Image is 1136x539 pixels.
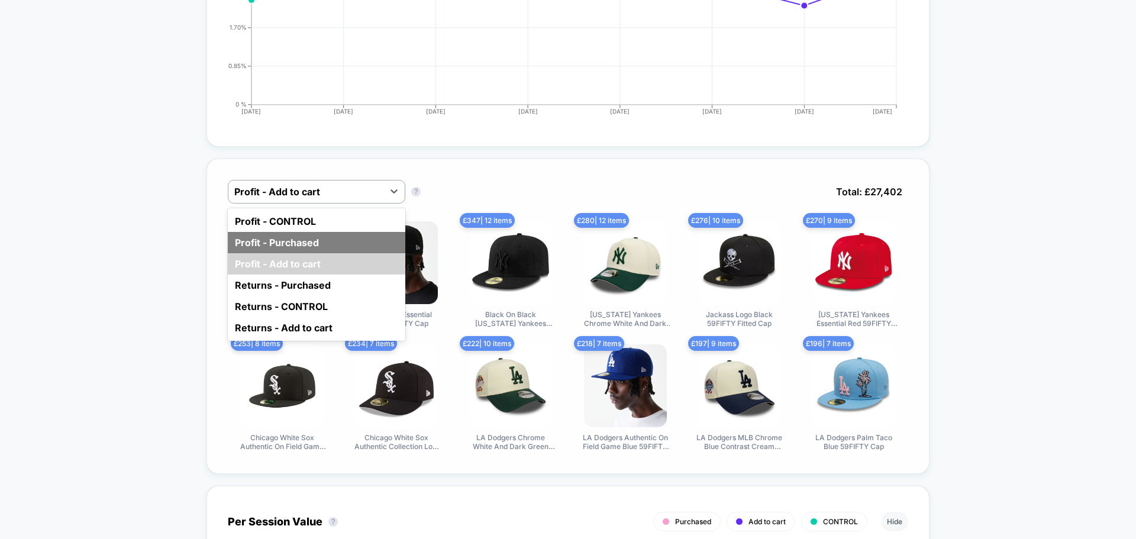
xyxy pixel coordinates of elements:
img: LA Dodgers Authentic On Field Game Blue 59FIFTY Cap [584,344,667,427]
tspan: [DATE] [873,108,893,115]
img: New York Yankees Essential Red 59FIFTY Cap [812,221,895,304]
img: LA Dodgers Palm Taco Blue 59FIFTY Cap [812,344,895,427]
div: Profit - Purchased [228,232,405,253]
tspan: [DATE] [702,108,722,115]
span: LA Dodgers Chrome White And Dark Green 9FORTY A-Frame Adjustable Cap [466,433,555,453]
span: Total: £ 27,402 [830,180,908,204]
img: Chicago White Sox Authentic Collection Low Profile 59FIFTY [355,344,438,427]
span: LA Dodgers MLB Chrome Blue Contrast Cream 9FORTY A-Frame Adjustable Cap [695,433,784,453]
span: Jackass Logo Black 59FIFTY Fitted Cap [695,310,784,330]
div: Profit - Add to cart [228,253,405,275]
span: Purchased [675,517,711,526]
tspan: [DATE] [518,108,538,115]
tspan: 0.85% [228,62,247,69]
img: LA Dodgers Chrome White And Dark Green 9FORTY A-Frame Adjustable Cap [469,344,552,427]
img: Chicago White Sox Authentic On Field Game Black 59FIFTY Cap [241,344,324,427]
span: [US_STATE] Yankees Essential Red 59FIFTY Cap [809,310,898,330]
span: LA Dodgers Authentic On Field Game Blue 59FIFTY Cap [581,433,670,453]
div: Returns - CONTROL [228,296,405,317]
tspan: [DATE] [426,108,446,115]
span: £ 280 | 12 items [574,213,629,228]
img: Jackass Logo Black 59FIFTY Fitted Cap [698,221,781,304]
img: Black On Black New York Yankees Black 59FIFTY Fitted Cap [469,221,552,304]
span: £ 218 | 7 items [574,336,624,351]
span: CONTROL [823,517,858,526]
tspan: 1.70% [230,24,247,31]
button: ? [328,517,338,527]
span: £ 222 | 10 items [460,336,514,351]
div: Returns - Add to cart [228,317,405,338]
tspan: 0 % [235,101,247,108]
span: £ 253 | 8 items [231,336,283,351]
tspan: [DATE] [610,108,630,115]
tspan: [DATE] [334,108,353,115]
span: £ 347 | 12 items [460,213,515,228]
span: £ 270 | 9 items [803,213,855,228]
img: New York Yankees Chrome White And Dark Green 9FORTY A-Frame Adjustable Cap [584,221,667,304]
span: Chicago White Sox Authentic Collection Low Profile 59FIFTY [352,433,441,453]
span: [US_STATE] Yankees Chrome White And Dark Green 9FORTY A-Frame Adjustable Cap [581,310,670,330]
img: LA Dodgers MLB Chrome Blue Contrast Cream 9FORTY A-Frame Adjustable Cap [698,344,781,427]
button: Hide [881,512,908,531]
div: Profit - CONTROL [228,211,405,232]
button: ? [411,187,421,196]
span: £ 276 | 10 items [688,213,743,228]
span: £ 197 | 9 items [688,336,739,351]
span: £ 196 | 7 items [803,336,854,351]
tspan: [DATE] [795,108,814,115]
span: Chicago White Sox Authentic On Field Game Black 59FIFTY Cap [238,433,327,453]
tspan: [DATE] [241,108,261,115]
span: Add to cart [748,517,786,526]
div: Returns - Purchased [228,275,405,296]
span: LA Dodgers Palm Taco Blue 59FIFTY Cap [809,433,898,453]
span: Black On Black [US_STATE] Yankees Black 59FIFTY Fitted Cap [466,310,555,330]
span: £ 234 | 7 items [345,336,397,351]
